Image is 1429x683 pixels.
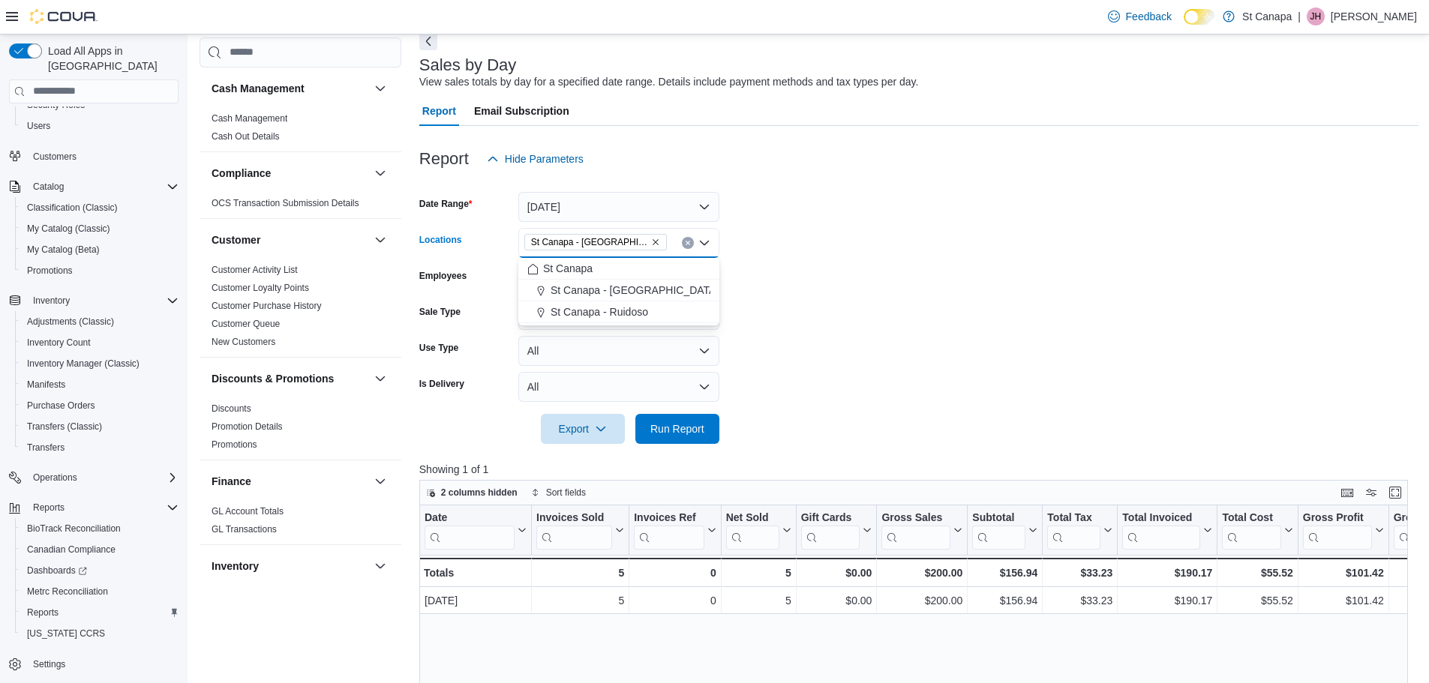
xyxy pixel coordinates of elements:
div: Total Cost [1222,511,1280,549]
div: $0.00 [800,564,872,582]
span: Inventory Count [27,337,91,349]
button: Purchase Orders [15,395,185,416]
button: Catalog [3,176,185,197]
span: Promotions [212,439,257,451]
button: Invoices Ref [634,511,716,549]
button: Canadian Compliance [15,539,185,560]
div: Totals [424,564,527,582]
div: Joe Hernandez [1307,7,1325,25]
h3: Cash Management [212,81,305,96]
div: Discounts & Promotions [200,400,401,460]
span: Settings [27,655,179,673]
span: Purchase Orders [27,400,95,412]
span: Dashboards [21,562,179,580]
a: Promotion Details [212,421,283,432]
button: Display options [1362,484,1380,502]
a: Inventory Count [21,334,97,352]
a: Transfers (Classic) [21,418,108,436]
div: $33.23 [1047,592,1112,610]
span: Washington CCRS [21,625,179,643]
span: Users [27,120,50,132]
p: | [1298,7,1301,25]
div: Total Tax [1047,511,1100,549]
button: Close list of options [698,237,710,249]
div: Invoices Ref [634,511,704,525]
img: Cova [30,9,98,24]
span: JH [1310,7,1322,25]
label: Is Delivery [419,378,464,390]
button: St Canapa - [GEOGRAPHIC_DATA] [518,280,719,301]
span: Cash Management [212,112,287,124]
span: St Canapa - Santa Teresa [524,234,667,250]
h3: Report [419,150,469,168]
div: Choose from the following options [518,258,719,323]
span: Operations [33,472,77,484]
a: Feedback [1102,1,1178,31]
button: Enter fullscreen [1386,484,1404,502]
a: Customer Loyalty Points [212,283,309,293]
div: Gross Sales [881,511,950,549]
div: 5 [536,592,624,610]
div: Date [425,511,515,525]
div: Compliance [200,194,401,218]
button: Reports [3,497,185,518]
div: Gross Profit [1303,511,1372,525]
button: [DATE] [518,192,719,222]
span: Customers [27,147,179,166]
span: Catalog [27,178,179,196]
div: 0 [634,564,716,582]
span: Cash Out Details [212,130,280,142]
a: Customer Queue [212,319,280,329]
a: Cash Out Details [212,131,280,142]
button: My Catalog (Beta) [15,239,185,260]
a: Promotions [212,439,257,450]
a: GL Transactions [212,524,277,535]
div: View sales totals by day for a specified date range. Details include payment methods and tax type... [419,74,919,90]
span: My Catalog (Beta) [21,241,179,259]
button: Subtotal [972,511,1037,549]
span: Inventory Count [21,334,179,352]
span: Transfers [21,439,179,457]
div: Gift Cards [800,511,860,525]
button: St Canapa [518,258,719,280]
span: My Catalog (Beta) [27,244,100,256]
a: Users [21,117,56,135]
button: Customers [3,145,185,167]
a: Promotions [21,262,79,280]
button: Metrc Reconciliation [15,581,185,602]
div: Cash Management [200,109,401,151]
a: Dashboards [21,562,93,580]
p: Showing 1 of 1 [419,462,1418,477]
span: Adjustments (Classic) [21,313,179,331]
div: $190.17 [1122,592,1212,610]
button: Inventory Count [15,332,185,353]
a: My Catalog (Classic) [21,220,116,238]
button: Reports [27,499,71,517]
button: Inventory [3,290,185,311]
span: St Canapa - Ruidoso [551,304,648,319]
label: Locations [419,234,462,246]
span: Metrc Reconciliation [21,583,179,601]
span: St Canapa - [GEOGRAPHIC_DATA][PERSON_NAME] [531,235,648,250]
button: Next [419,32,437,50]
button: All [518,336,719,366]
span: Email Subscription [474,96,569,126]
div: $200.00 [881,564,962,582]
span: Inventory [33,295,70,307]
span: Manifests [21,376,179,394]
span: Load All Apps in [GEOGRAPHIC_DATA] [42,43,179,73]
span: Promotions [27,265,73,277]
a: Customer Activity List [212,265,298,275]
div: $55.52 [1222,592,1292,610]
h3: Customer [212,232,260,247]
a: Reports [21,604,65,622]
button: Finance [212,474,368,489]
h3: Discounts & Promotions [212,371,334,386]
span: Canadian Compliance [21,541,179,559]
p: [PERSON_NAME] [1331,7,1417,25]
span: Purchase Orders [21,397,179,415]
div: Gross Sales [881,511,950,525]
div: Gross Profit [1303,511,1372,549]
div: Subtotal [972,511,1025,525]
